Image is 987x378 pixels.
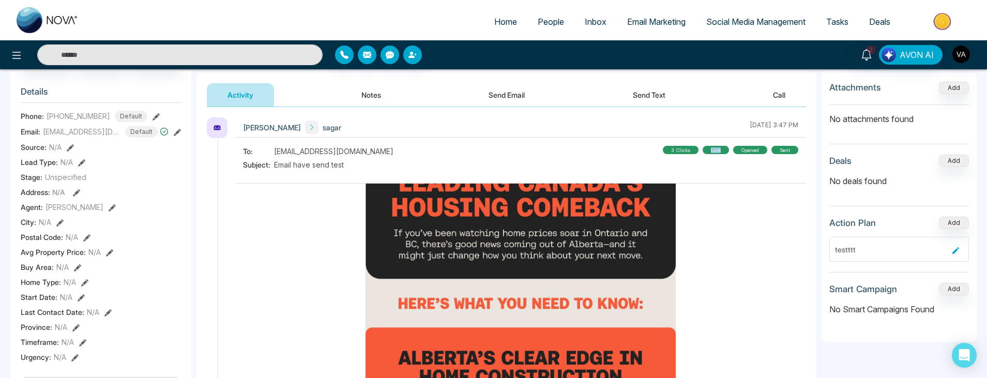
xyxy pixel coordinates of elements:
[21,307,84,317] span: Last Contact Date :
[952,46,970,63] img: User Avatar
[60,157,73,168] span: N/A
[323,122,341,133] span: sagar
[21,111,44,122] span: Phone:
[21,322,52,332] span: Province :
[627,17,686,27] span: Email Marketing
[733,146,767,154] div: Opened
[939,155,969,167] button: Add
[21,337,59,347] span: Timeframe :
[468,83,545,107] button: Send Email
[867,45,876,54] span: 2
[612,83,686,107] button: Send Text
[17,7,79,33] img: Nova CRM Logo
[952,343,977,368] div: Open Intercom Messenger
[771,146,798,154] div: sent
[243,122,301,133] span: [PERSON_NAME]
[21,172,42,183] span: Stage:
[62,337,74,347] span: N/A
[527,12,574,32] a: People
[274,146,393,157] span: [EMAIL_ADDRESS][DOMAIN_NAME]
[88,247,101,258] span: N/A
[341,83,402,107] button: Notes
[574,12,617,32] a: Inbox
[21,187,65,198] span: Address:
[585,17,606,27] span: Inbox
[829,82,881,93] h3: Attachments
[939,83,969,92] span: Add
[939,283,969,295] button: Add
[617,12,696,32] a: Email Marketing
[66,232,78,243] span: N/A
[60,292,72,303] span: N/A
[879,45,943,65] button: AVON AI
[21,126,40,137] span: Email:
[703,146,729,154] div: link
[243,159,274,170] span: Subject:
[21,247,86,258] span: Avg Property Price :
[829,156,852,166] h3: Deals
[45,172,86,183] span: Unspecified
[939,217,969,229] button: Add
[21,86,181,102] h3: Details
[854,45,879,63] a: 2
[87,307,99,317] span: N/A
[21,157,58,168] span: Lead Type:
[829,105,969,125] p: No attachments found
[816,12,859,32] a: Tasks
[939,82,969,94] button: Add
[21,217,36,228] span: City :
[859,12,901,32] a: Deals
[21,202,43,213] span: Agent:
[663,146,699,154] div: 3 clicks
[835,244,948,255] div: testttt
[494,17,517,27] span: Home
[21,292,57,303] span: Start Date :
[829,175,969,187] p: No deals found
[21,352,51,362] span: Urgency :
[55,322,67,332] span: N/A
[64,277,76,288] span: N/A
[243,146,274,157] span: To:
[750,120,798,134] div: [DATE] 3:47 PM
[43,126,120,137] span: [EMAIL_ADDRESS][DOMAIN_NAME]
[207,83,274,107] button: Activity
[882,48,896,62] img: Lead Flow
[52,188,65,196] span: N/A
[538,17,564,27] span: People
[56,262,69,273] span: N/A
[829,284,897,294] h3: Smart Campaign
[54,352,66,362] span: N/A
[21,232,63,243] span: Postal Code :
[752,83,806,107] button: Call
[829,218,876,228] h3: Action Plan
[125,126,158,138] span: Default
[49,142,62,153] span: N/A
[21,142,47,153] span: Source:
[826,17,848,27] span: Tasks
[274,159,344,170] span: Email have send test
[21,262,54,273] span: Buy Area :
[696,12,816,32] a: Social Media Management
[484,12,527,32] a: Home
[39,217,51,228] span: N/A
[115,111,147,122] span: Default
[906,10,981,33] img: Market-place.gif
[900,49,934,61] span: AVON AI
[47,111,110,122] span: [PHONE_NUMBER]
[829,303,969,315] p: No Smart Campaigns Found
[45,202,103,213] span: [PERSON_NAME]
[21,277,61,288] span: Home Type :
[706,17,806,27] span: Social Media Management
[869,17,890,27] span: Deals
